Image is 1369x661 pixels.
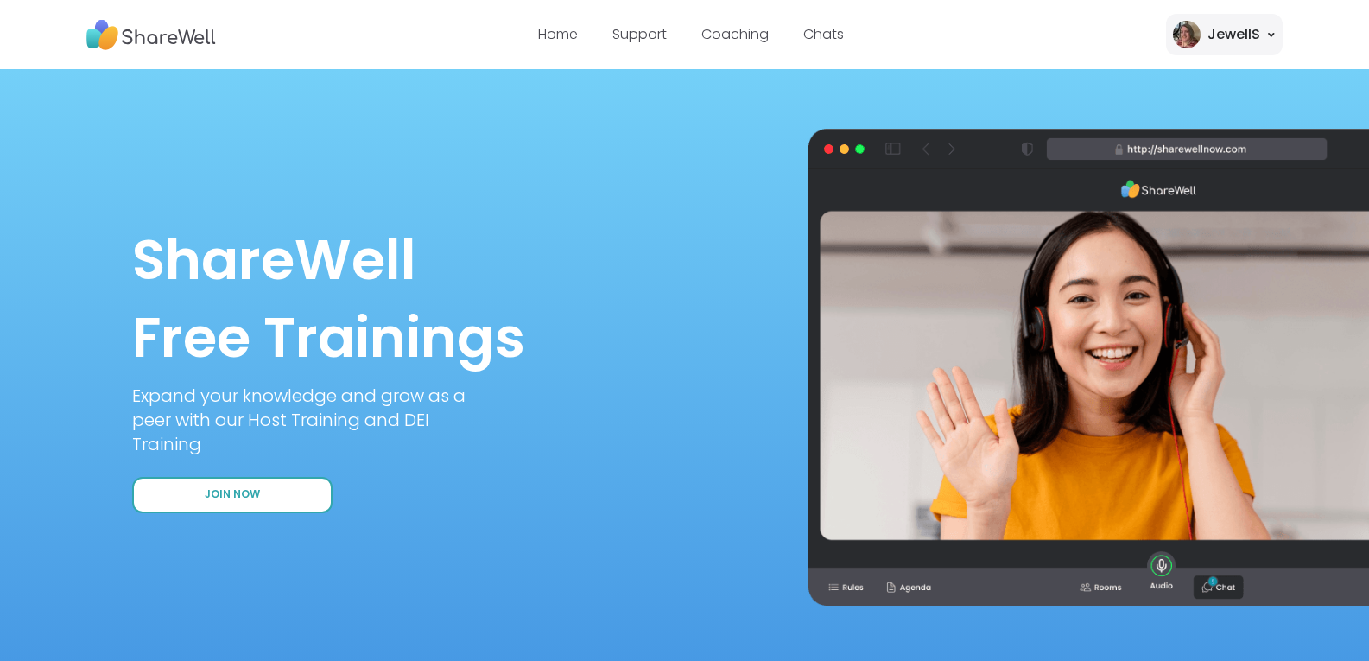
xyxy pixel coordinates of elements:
span: Join Now [205,487,260,502]
a: Chats [803,24,844,44]
a: Support [612,24,667,44]
img: JewellS [1173,21,1201,48]
img: ShareWell Nav Logo [86,11,216,59]
h1: ShareWell Free Trainings [132,221,1238,376]
a: Home [538,24,578,44]
div: JewellS [1207,24,1260,45]
a: Coaching [701,24,769,44]
p: Expand your knowledge and grow as a peer with our Host Training and DEI Training [132,384,495,456]
button: Join Now [132,477,333,513]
